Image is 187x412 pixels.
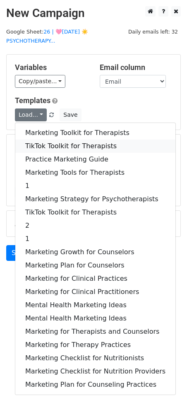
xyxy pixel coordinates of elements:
a: Marketing Toolkit for Therapists [15,126,175,140]
a: 26 | 🩷[DATE] ☀️PSYCHOTHERAPY... [6,29,88,44]
a: Marketing for Therapists and Counselors [15,325,175,338]
a: Mental Health Marketing Ideas [15,299,175,312]
a: 1 [15,179,175,193]
a: Marketing for Clinical Practitioners [15,285,175,299]
a: 2 [15,219,175,232]
a: Marketing for Clinical Practices [15,272,175,285]
a: Marketing Checklist for Nutrition Providers [15,365,175,378]
small: Google Sheet: [6,29,88,44]
a: Mental Health Marketing Ideas [15,312,175,325]
a: Marketing Checklist for Nutritionists [15,352,175,365]
span: Daily emails left: 32 [125,27,181,36]
a: TikTok Toolkit for Therapists [15,140,175,153]
a: TikTok Toolkit for Therapists [15,206,175,219]
h2: New Campaign [6,6,181,20]
a: Copy/paste... [15,75,65,88]
a: Send [6,245,34,261]
a: Practice Marketing Guide [15,153,175,166]
a: Marketing Strategy for Psychotherapists [15,193,175,206]
h5: Email column [100,63,172,72]
a: Marketing Tools for Therapists [15,166,175,179]
a: Marketing for Therapy Practices [15,338,175,352]
button: Save [60,108,81,121]
a: Load... [15,108,47,121]
a: Marketing Growth for Counselors [15,246,175,259]
h5: Variables [15,63,87,72]
a: Marketing Plan for Counseling Practices [15,378,175,391]
iframe: Chat Widget [146,372,187,412]
a: 1 [15,232,175,246]
a: Marketing Plan for Counselors [15,259,175,272]
a: Templates [15,96,50,105]
a: Daily emails left: 32 [125,29,181,35]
